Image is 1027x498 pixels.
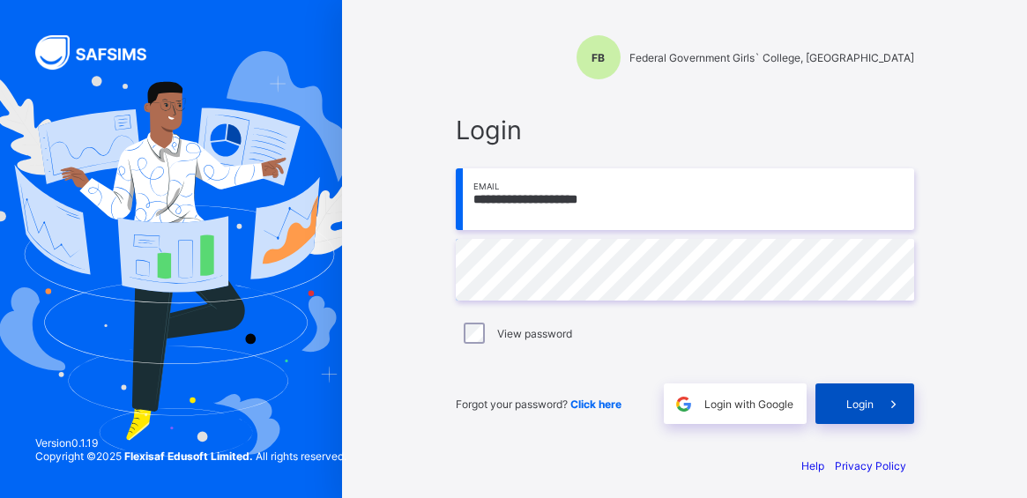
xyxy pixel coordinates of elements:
span: Login [456,115,914,145]
a: Privacy Policy [835,459,906,472]
img: google.396cfc9801f0270233282035f929180a.svg [674,394,694,414]
span: FB [592,51,605,64]
label: View password [497,327,572,340]
img: SAFSIMS Logo [35,35,167,70]
span: Login with Google [704,398,793,411]
span: Forgot your password? [456,398,621,411]
a: Help [801,459,824,472]
span: Version 0.1.19 [35,436,346,450]
span: Federal Government Girls` College, [GEOGRAPHIC_DATA] [629,51,914,64]
a: Click here [570,398,621,411]
strong: Flexisaf Edusoft Limited. [124,450,253,463]
span: Login [846,398,874,411]
span: Copyright © 2025 All rights reserved. [35,450,346,463]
